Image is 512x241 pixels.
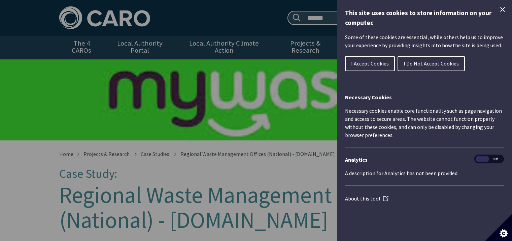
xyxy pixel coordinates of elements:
p: A description for Analytics has not been provided. [345,169,504,177]
button: I Do Not Accept Cookies [398,56,465,71]
button: I Accept Cookies [345,56,395,71]
span: On [476,156,489,162]
button: Close Cookie Control [499,5,507,14]
p: Necessary cookies enable core functionality such as page navigation and access to secure areas. T... [345,107,504,139]
span: I Do Not Accept Cookies [404,60,459,67]
a: About this tool [345,195,388,202]
h3: Analytics [345,156,504,164]
h1: This site uses cookies to store information on your computer. [345,8,504,28]
p: Some of these cookies are essential, while others help us to improve your experience by providing... [345,33,504,49]
button: Set cookie preferences [485,214,512,241]
span: Off [489,156,503,162]
span: I Accept Cookies [351,60,389,67]
h2: Necessary Cookies [345,93,504,101]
